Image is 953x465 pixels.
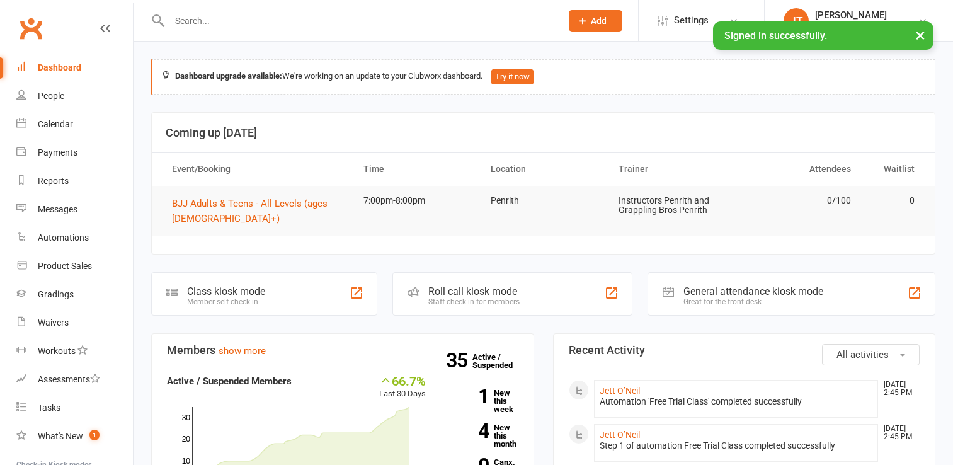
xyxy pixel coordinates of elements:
[591,16,607,26] span: Add
[600,386,640,396] a: Jett O’Neil
[352,153,480,185] th: Time
[15,13,47,44] a: Clubworx
[479,153,607,185] th: Location
[815,21,904,32] div: Grappling Bros Penrith
[428,297,520,306] div: Staff check-in for members
[379,374,426,387] div: 66.7%
[38,289,74,299] div: Gradings
[822,344,920,365] button: All activities
[38,62,81,72] div: Dashboard
[38,318,69,328] div: Waivers
[187,297,265,306] div: Member self check-in
[445,389,518,413] a: 1New this week
[167,344,518,357] h3: Members
[600,430,640,440] a: Jett O’Neil
[38,233,89,243] div: Automations
[445,387,489,406] strong: 1
[187,285,265,297] div: Class kiosk mode
[16,309,133,337] a: Waivers
[16,139,133,167] a: Payments
[877,425,919,441] time: [DATE] 2:45 PM
[607,153,735,185] th: Trainer
[607,186,735,226] td: Instructors Penrith and Grappling Bros Penrith
[683,285,823,297] div: General attendance kiosk mode
[734,186,862,215] td: 0/100
[428,285,520,297] div: Roll call kiosk mode
[600,396,873,407] div: Automation 'Free Trial Class' completed successfully
[172,196,341,226] button: BJJ Adults & Teens - All Levels (ages [DEMOGRAPHIC_DATA]+)
[38,147,77,158] div: Payments
[16,422,133,451] a: What's New1
[38,403,60,413] div: Tasks
[167,376,292,387] strong: Active / Suspended Members
[38,119,73,129] div: Calendar
[445,423,518,448] a: 4New this month
[862,186,926,215] td: 0
[446,351,472,370] strong: 35
[38,431,83,441] div: What's New
[38,176,69,186] div: Reports
[38,204,77,214] div: Messages
[16,337,133,365] a: Workouts
[166,12,552,30] input: Search...
[16,394,133,422] a: Tasks
[16,224,133,252] a: Automations
[352,186,480,215] td: 7:00pm-8:00pm
[161,153,352,185] th: Event/Booking
[491,69,534,84] button: Try it now
[16,252,133,280] a: Product Sales
[569,10,622,32] button: Add
[16,365,133,394] a: Assessments
[16,54,133,82] a: Dashboard
[445,422,489,440] strong: 4
[219,345,266,357] a: show more
[16,280,133,309] a: Gradings
[38,374,100,384] div: Assessments
[16,167,133,195] a: Reports
[16,110,133,139] a: Calendar
[38,346,76,356] div: Workouts
[674,6,709,35] span: Settings
[175,71,282,81] strong: Dashboard upgrade available:
[16,195,133,224] a: Messages
[151,59,935,95] div: We're working on an update to your Clubworx dashboard.
[815,9,904,21] div: [PERSON_NAME]
[379,374,426,401] div: Last 30 Days
[89,430,100,440] span: 1
[38,261,92,271] div: Product Sales
[600,440,873,451] div: Step 1 of automation Free Trial Class completed successfully
[734,153,862,185] th: Attendees
[472,343,528,379] a: 35Active / Suspended
[569,344,920,357] h3: Recent Activity
[784,8,809,33] div: JT
[909,21,932,49] button: ×
[38,91,64,101] div: People
[862,153,926,185] th: Waitlist
[724,30,827,42] span: Signed in successfully.
[172,198,328,224] span: BJJ Adults & Teens - All Levels (ages [DEMOGRAPHIC_DATA]+)
[479,186,607,215] td: Penrith
[166,127,921,139] h3: Coming up [DATE]
[877,381,919,397] time: [DATE] 2:45 PM
[16,82,133,110] a: People
[836,349,889,360] span: All activities
[683,297,823,306] div: Great for the front desk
